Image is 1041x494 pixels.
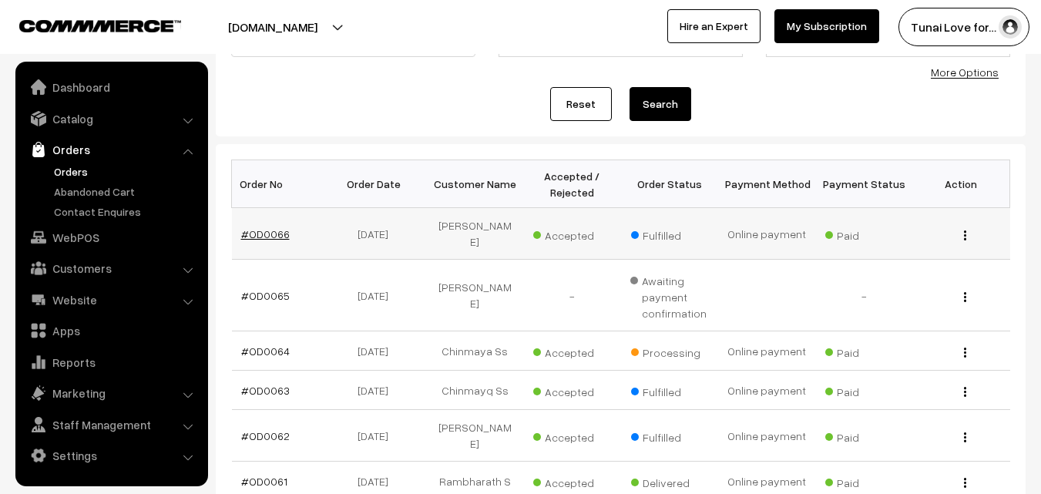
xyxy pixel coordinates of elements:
a: Orders [19,136,203,163]
a: WebPOS [19,223,203,251]
td: [DATE] [329,410,426,462]
span: Paid [825,471,902,491]
td: [PERSON_NAME] [426,410,523,462]
a: Reports [19,348,203,376]
span: Paid [825,380,902,400]
a: Dashboard [19,73,203,101]
span: Paid [825,425,902,445]
a: Catalog [19,105,203,133]
td: Online payment [718,371,815,410]
a: More Options [931,66,999,79]
span: Paid [825,341,902,361]
span: Fulfilled [631,223,708,244]
a: #OD0062 [241,429,290,442]
a: Customers [19,254,203,282]
img: Menu [964,432,966,442]
td: [PERSON_NAME] [426,208,523,260]
th: Action [912,160,1009,208]
td: - [815,260,912,331]
a: #OD0064 [241,344,290,358]
td: - [523,260,620,331]
span: Accepted [533,471,610,491]
a: Apps [19,317,203,344]
a: Staff Management [19,411,203,439]
img: Menu [964,348,966,358]
img: Menu [964,230,966,240]
span: Accepted [533,425,610,445]
span: Accepted [533,341,610,361]
th: Accepted / Rejected [523,160,620,208]
img: Menu [964,387,966,397]
td: [PERSON_NAME] [426,260,523,331]
span: Paid [825,223,902,244]
img: COMMMERCE [19,20,181,32]
span: Fulfilled [631,425,708,445]
a: #OD0066 [241,227,290,240]
td: Chinmaya Ss [426,331,523,371]
a: Contact Enquires [50,203,203,220]
a: Marketing [19,379,203,407]
a: My Subscription [774,9,879,43]
a: Orders [50,163,203,180]
button: [DOMAIN_NAME] [174,8,371,46]
td: [DATE] [329,208,426,260]
td: [DATE] [329,371,426,410]
a: #OD0061 [241,475,287,488]
td: Online payment [718,331,815,371]
td: [DATE] [329,331,426,371]
td: Online payment [718,208,815,260]
a: COMMMERCE [19,15,154,34]
span: Awaiting payment confirmation [630,269,709,321]
span: Fulfilled [631,380,708,400]
span: Accepted [533,223,610,244]
img: Menu [964,478,966,488]
a: Abandoned Cart [50,183,203,200]
td: Chinmayq Ss [426,371,523,410]
a: Hire an Expert [667,9,761,43]
a: Settings [19,442,203,469]
th: Order No [232,160,329,208]
th: Order Date [329,160,426,208]
th: Payment Method [718,160,815,208]
img: user [999,15,1022,39]
a: Website [19,286,203,314]
th: Order Status [621,160,718,208]
th: Customer Name [426,160,523,208]
a: Reset [550,87,612,121]
span: Accepted [533,380,610,400]
button: Tunai Love for… [898,8,1029,46]
th: Payment Status [815,160,912,208]
a: #OD0065 [241,289,290,302]
span: Delivered [631,471,708,491]
td: [DATE] [329,260,426,331]
span: Processing [631,341,708,361]
a: #OD0063 [241,384,290,397]
td: Online payment [718,410,815,462]
button: Search [630,87,691,121]
img: Menu [964,292,966,302]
